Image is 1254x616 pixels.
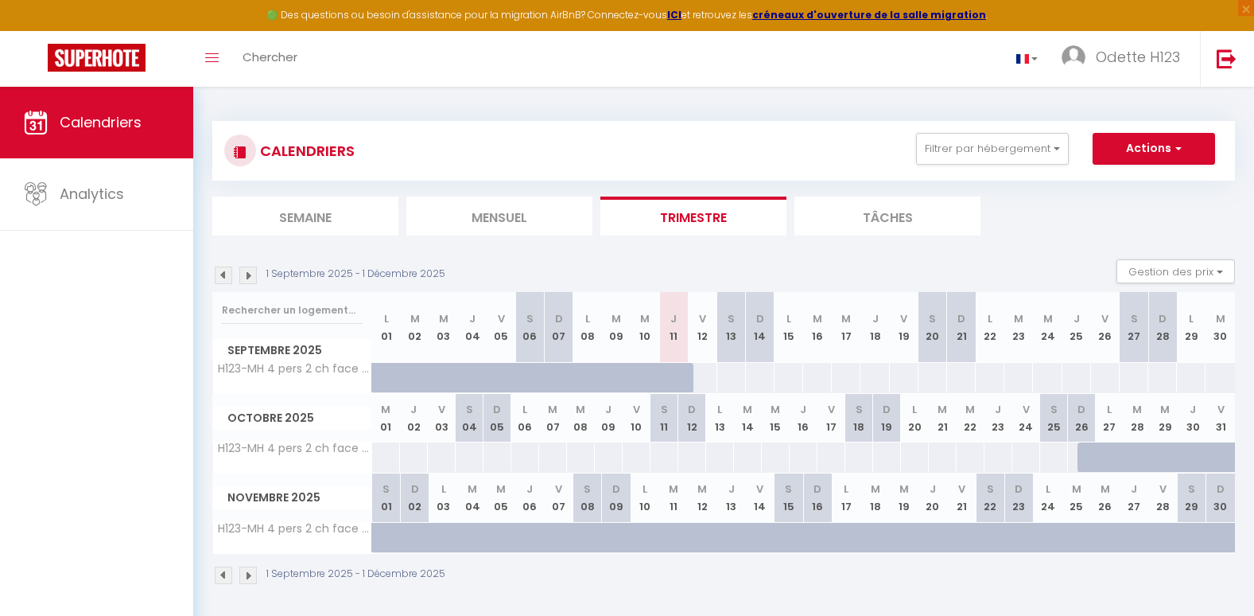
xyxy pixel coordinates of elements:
[410,402,417,417] abbr: J
[439,311,448,326] abbr: M
[1159,311,1167,326] abbr: D
[1014,311,1023,326] abbr: M
[756,481,763,497] abbr: V
[1043,311,1053,326] abbr: M
[762,394,790,443] th: 15
[483,394,511,443] th: 05
[1205,292,1235,363] th: 30
[515,474,544,522] th: 06
[493,402,501,417] abbr: D
[1116,259,1235,283] button: Gestion des prix
[800,402,806,417] abbr: J
[873,394,901,443] th: 19
[526,311,534,326] abbr: S
[1023,402,1030,417] abbr: V
[215,443,375,454] span: H123-MH 4 pers 2 ch face piscine camping 5* [GEOGRAPHIC_DATA]
[60,184,124,204] span: Analytics
[631,292,659,363] th: 10
[988,311,992,326] abbr: L
[487,474,515,522] th: 05
[678,394,706,443] th: 12
[401,474,429,522] th: 02
[1177,292,1205,363] th: 29
[828,402,835,417] abbr: V
[890,474,918,522] th: 19
[1132,402,1142,417] abbr: M
[1217,481,1225,497] abbr: D
[428,394,456,443] th: 03
[384,311,389,326] abbr: L
[612,481,620,497] abbr: D
[48,44,146,72] img: Super Booking
[918,292,947,363] th: 20
[670,311,677,326] abbr: J
[1190,402,1196,417] abbr: J
[832,292,860,363] th: 17
[984,394,1012,443] th: 23
[372,474,401,522] th: 01
[469,311,476,326] abbr: J
[1179,394,1207,443] th: 30
[215,363,375,375] span: H123-MH 4 pers 2 ch face piscine camping 5* [GEOGRAPHIC_DATA]
[1004,292,1033,363] th: 23
[845,394,873,443] th: 18
[381,402,390,417] abbr: M
[717,474,746,522] th: 13
[1096,47,1180,67] span: Odette H123
[918,474,947,522] th: 20
[899,481,909,497] abbr: M
[243,49,297,65] span: Chercher
[856,402,863,417] abbr: S
[496,481,506,497] abbr: M
[987,481,994,497] abbr: S
[1216,311,1225,326] abbr: M
[576,402,585,417] abbr: M
[212,197,398,236] li: Semaine
[752,8,986,21] a: créneaux d'ouverture de la salle migration
[771,402,780,417] abbr: M
[785,481,792,497] abbr: S
[441,481,446,497] abbr: L
[429,474,458,522] th: 03
[458,292,487,363] th: 04
[775,292,803,363] th: 15
[1101,481,1110,497] abbr: M
[813,311,822,326] abbr: M
[860,292,889,363] th: 18
[947,474,976,522] th: 21
[1120,292,1148,363] th: 27
[1050,402,1058,417] abbr: S
[522,402,527,417] abbr: L
[817,394,845,443] th: 17
[498,311,505,326] abbr: V
[900,311,907,326] abbr: V
[938,402,947,417] abbr: M
[1072,481,1081,497] abbr: M
[688,474,716,522] th: 12
[372,394,400,443] th: 01
[213,407,371,430] span: Octobre 2025
[1177,474,1205,522] th: 29
[1068,394,1096,443] th: 26
[1159,481,1167,497] abbr: V
[734,394,762,443] th: 14
[728,311,735,326] abbr: S
[912,402,917,417] abbr: L
[623,394,650,443] th: 10
[1188,481,1195,497] abbr: S
[916,133,1069,165] button: Filtrer par hébergement
[1124,394,1151,443] th: 28
[890,292,918,363] th: 19
[872,311,879,326] abbr: J
[832,474,860,522] th: 17
[1033,474,1062,522] th: 24
[545,474,573,522] th: 07
[813,481,821,497] abbr: D
[930,481,936,497] abbr: J
[688,402,696,417] abbr: D
[631,474,659,522] th: 10
[1189,311,1194,326] abbr: L
[429,292,458,363] th: 03
[605,402,611,417] abbr: J
[585,311,590,326] abbr: L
